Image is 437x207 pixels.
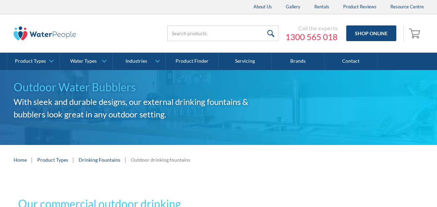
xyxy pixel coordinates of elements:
h1: Outdoor Water Bubblers [14,79,253,95]
a: Brands [272,53,324,70]
div: | [30,155,34,164]
div: Product Types [15,58,46,64]
a: Open empty cart [407,25,424,42]
div: Call the experts [285,25,338,32]
a: 1300 565 018 [285,32,338,42]
div: Industries [126,58,147,64]
a: Industries [113,53,165,70]
h2: With sleek and durable designs, our external drinking fountains & bubblers look great in any outd... [14,95,253,121]
iframe: podium webchat widget bubble [367,172,437,207]
a: Shop Online [346,25,396,41]
div: | [124,155,127,164]
a: Drinking Fountains [79,156,120,163]
a: Product Finder [166,53,219,70]
div: Outdoor drinking fountains [131,156,190,163]
a: Water Types [60,53,112,70]
img: The Water People [14,26,76,40]
a: Servicing [219,53,272,70]
img: shopping cart [409,28,422,39]
a: Product Types [37,156,68,163]
a: Product Types [7,53,59,70]
a: Home [14,156,27,163]
div: Water Types [70,58,97,64]
input: Search products [167,25,278,41]
div: | [72,155,75,164]
a: Contact [325,53,378,70]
